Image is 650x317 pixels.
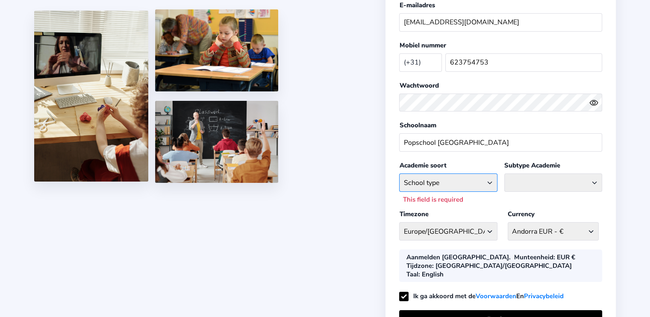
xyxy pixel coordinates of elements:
b: Munteenheid [514,253,553,261]
label: E-mailadres [399,1,435,9]
ion-icon: eye outline [589,98,598,107]
div: : English [406,270,443,279]
a: Voorwaarden [475,291,516,302]
input: School name [399,133,602,152]
label: Timezone [399,210,428,218]
label: Ik ga akkoord met de En [399,292,563,300]
label: Schoolnaam [399,121,436,129]
div: : [GEOGRAPHIC_DATA]/[GEOGRAPHIC_DATA] [406,261,571,270]
img: 1.jpg [34,11,148,182]
label: Wachtwoord [399,81,438,90]
label: Academie soort [399,161,446,170]
label: Subtype Academie [504,161,560,170]
a: Privacybeleid [524,291,563,302]
img: 4.png [155,9,278,91]
div: : EUR € [514,253,575,261]
div: This field is required [403,195,497,204]
b: Taal [406,270,418,279]
label: Currency [508,210,535,218]
button: eye outlineeye off outline [589,98,602,107]
div: Aanmelden [GEOGRAPHIC_DATA]. [406,253,510,261]
img: 5.png [155,101,278,183]
input: Your mobile number [445,53,602,72]
label: Mobiel nummer [399,41,446,50]
input: Your email address [399,13,602,32]
b: Tijdzone [406,261,432,270]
